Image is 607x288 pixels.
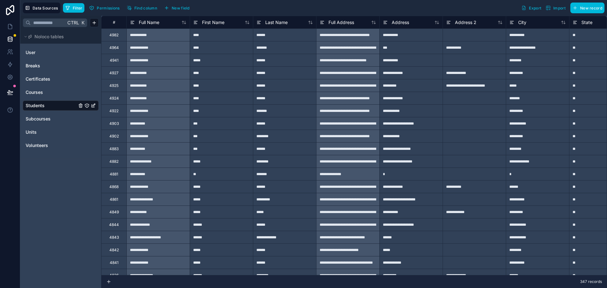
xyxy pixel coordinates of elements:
span: First Name [202,19,224,26]
button: Export [519,3,543,13]
div: 4922 [109,108,119,113]
span: User [26,49,35,56]
span: Full Address [328,19,354,26]
div: Units [23,127,99,137]
a: Certificates [26,76,77,82]
span: Certificates [26,76,50,82]
a: Students [26,102,77,109]
div: # [106,20,122,25]
button: New field [162,3,192,13]
a: Volunteers [26,142,77,149]
div: Certificates [23,74,99,84]
button: Permissions [87,3,122,13]
div: 4902 [109,134,119,139]
div: Subcourses [23,114,99,124]
button: Import [543,3,568,13]
span: K [81,21,85,25]
span: Import [553,6,566,10]
div: 4882 [109,159,119,164]
div: User [23,47,99,58]
span: State [581,19,592,26]
div: 4844 [109,222,119,227]
a: User [26,49,77,56]
span: Ctrl [67,19,80,27]
button: Data Sources [23,3,60,13]
button: Filter [63,3,85,13]
div: 4883 [109,146,119,151]
div: Volunteers [23,140,99,150]
span: Courses [26,89,43,95]
div: 4842 [109,248,119,253]
a: Subcourses [26,116,77,122]
span: Address [392,19,409,26]
a: Permissions [87,3,124,13]
div: 4964 [109,45,119,50]
span: Address 2 [455,19,476,26]
span: Noloco tables [34,34,64,40]
div: 4843 [109,235,119,240]
div: 4881 [110,172,118,177]
button: New record [570,3,604,13]
span: New record [580,6,602,10]
span: Find column [134,6,157,10]
div: Courses [23,87,99,97]
div: 4826 [109,273,119,278]
div: 4903 [109,121,119,126]
div: 4927 [109,70,119,76]
span: Breaks [26,63,40,69]
span: Export [529,6,541,10]
div: Students [23,101,99,111]
div: 4925 [109,83,119,88]
span: Filter [73,6,83,10]
span: City [518,19,526,26]
span: Data Sources [33,6,58,10]
a: Breaks [26,63,77,69]
span: New field [172,6,190,10]
button: Noloco tables [23,32,95,41]
span: Units [26,129,37,135]
span: Full Name [139,19,159,26]
div: Breaks [23,61,99,71]
span: Permissions [97,6,120,10]
div: 4849 [109,210,119,215]
div: 4941 [110,58,119,63]
div: 4982 [109,33,119,38]
button: Find column [125,3,159,13]
span: Subcourses [26,116,51,122]
a: Units [26,129,77,135]
span: 347 records [580,279,602,284]
div: 4868 [109,184,119,189]
div: 4924 [109,96,119,101]
span: Students [26,102,45,109]
span: Last Name [265,19,288,26]
a: Courses [26,89,77,95]
div: 4861 [110,197,118,202]
div: 4841 [110,260,119,265]
a: New record [568,3,604,13]
span: Volunteers [26,142,48,149]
